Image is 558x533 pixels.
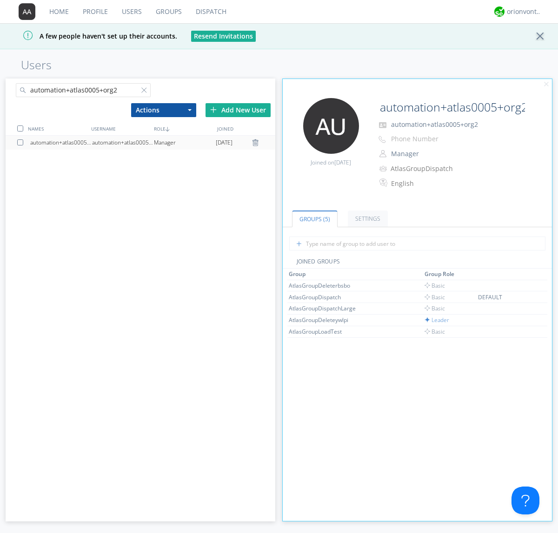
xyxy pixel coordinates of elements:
[425,293,445,301] span: Basic
[292,211,338,227] a: Groups (5)
[543,81,550,88] img: cancel.svg
[423,269,477,280] th: Toggle SortBy
[494,7,505,17] img: 29d36aed6fa347d5a1537e7736e6aa13
[334,158,351,166] span: [DATE]
[391,120,478,129] span: automation+atlas0005+org2
[89,122,152,135] div: USERNAME
[348,211,388,227] a: Settings
[26,122,88,135] div: NAMES
[425,282,445,290] span: Basic
[376,98,526,117] input: Name
[425,304,445,312] span: Basic
[289,328,359,336] div: AtlasGroupLoadTest
[19,3,35,20] img: 373638.png
[379,162,388,175] img: icon-alert-users-thin-outline.svg
[507,7,542,16] div: orionvontas+atlas+automation+org2
[206,103,271,117] div: Add New User
[16,83,151,97] input: Search users
[154,136,216,150] div: Manager
[379,136,386,143] img: phone-outline.svg
[289,282,359,290] div: AtlasGroupDeleterbsbo
[283,257,552,269] div: JOINED GROUPS
[289,237,545,250] input: Type name of group to add user to
[388,147,481,160] button: Manager
[215,122,278,135] div: JOINED
[7,32,177,40] span: A few people haven't set up their accounts.
[425,328,445,336] span: Basic
[425,316,449,324] span: Leader
[30,136,92,150] div: automation+atlas0005+org2
[131,103,196,117] button: Actions
[289,304,359,312] div: AtlasGroupDispatchLarge
[379,177,389,188] img: In groups with Translation enabled, this user's messages will be automatically translated to and ...
[379,150,386,158] img: person-outline.svg
[210,106,217,113] img: plus.svg
[303,98,359,154] img: 373638.png
[311,158,351,166] span: Joined on
[478,293,528,301] div: DEFAULT
[391,164,468,173] div: AtlasGroupDispatch
[92,136,154,150] div: automation+atlas0005+org2
[216,136,232,150] span: [DATE]
[289,316,359,324] div: AtlasGroupDeleteywlpi
[152,122,214,135] div: ROLE
[477,269,529,280] th: Toggle SortBy
[289,293,359,301] div: AtlasGroupDispatch
[391,179,469,188] div: English
[191,31,256,42] button: Resend Invitations
[287,269,423,280] th: Toggle SortBy
[511,487,539,514] iframe: Toggle Customer Support
[6,136,275,150] a: automation+atlas0005+org2automation+atlas0005+org2Manager[DATE]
